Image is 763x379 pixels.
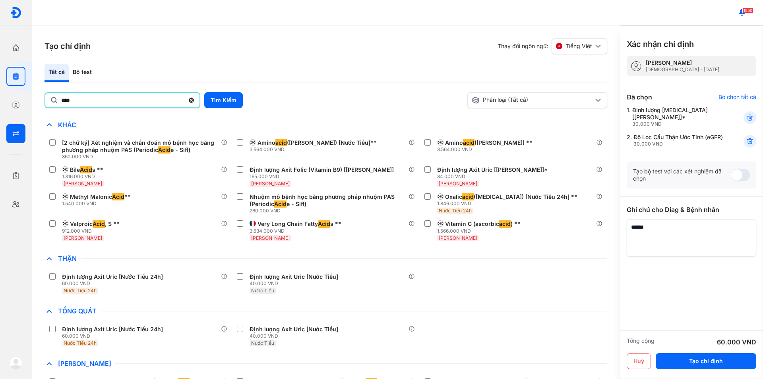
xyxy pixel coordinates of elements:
span: Tiếng Việt [565,43,592,50]
div: Định lượng Axit Uric [Nước Tiểu] [250,273,338,280]
div: 3.564.000 VND [250,146,380,153]
div: Đã chọn [627,92,652,102]
span: Acid [274,200,287,208]
div: Bộ test [69,64,96,82]
div: 40.000 VND [250,280,341,287]
div: Tổng cộng [627,337,655,347]
span: acid [275,139,287,146]
div: Độ Lọc Cầu Thận Ước Tính (eGFR) [633,134,723,147]
div: 260.000 VND [250,208,409,214]
div: 1.316.000 VND [62,173,107,180]
span: Acid [112,193,124,200]
span: Nước Tiểu 24h [64,340,97,346]
button: Huỷ [627,353,651,369]
div: 912.000 VND [62,228,123,234]
img: logo [10,357,22,369]
div: Methyl Malonic ** [70,193,131,200]
div: 40.000 VND [250,333,341,339]
div: 1.566.000 VND [437,228,524,234]
span: Nước Tiểu 24h [64,288,97,293]
h3: Xác nhận chỉ định [627,39,694,50]
div: Ghi chú cho Diag & Bệnh nhân [627,205,756,214]
div: Valproic , S ** [70,220,120,227]
div: 34.000 VND [437,173,551,180]
div: Định lượng Axit Uric [Nước Tiểu 24h] [62,273,163,280]
span: Acid [93,220,105,227]
div: 2. [627,134,724,147]
span: Acid [80,166,92,173]
span: acid [463,139,474,146]
div: [PERSON_NAME] [646,59,719,66]
div: Định lượng Axit Uric [Nước Tiểu] [250,326,338,333]
span: Acid [318,220,330,227]
div: [2 chữ ký] Xét nghiệm và chẩn đoán mô bệnh học bằng phương pháp nhuộm PAS (Periodic e - Siff) [62,139,218,154]
div: 3.534.000 VND [250,228,345,234]
div: Very Long Chain Fatty s ** [258,220,341,227]
span: Nước Tiểu [251,288,274,293]
h3: Tạo chỉ định [45,41,91,52]
span: [PERSON_NAME] [251,235,290,241]
span: [PERSON_NAME] [54,360,115,367]
span: Nước Tiểu [251,340,274,346]
div: 1. [627,107,724,127]
span: 1550 [742,8,753,13]
span: Khác [54,121,80,129]
button: Tạo chỉ định [656,353,756,369]
div: 60.000 VND [717,337,756,347]
span: [PERSON_NAME] [64,181,102,187]
div: Oxalic ([MEDICAL_DATA]) [Nước Tiểu 24h] ** [445,193,577,200]
span: [PERSON_NAME] [64,235,102,241]
div: Vitamin C (ascorbic ) ** [445,220,521,227]
div: Phân loại (Tất cả) [472,96,593,104]
div: 1.540.000 VND [62,200,134,207]
div: Amino ([PERSON_NAME]) ** [445,139,533,146]
div: Thay đổi ngôn ngữ: [498,38,607,54]
div: Amino ([PERSON_NAME]) [Nước Tiểu]** [258,139,377,146]
div: 165.000 VND [250,173,397,180]
div: Bỏ chọn tất cả [718,93,756,101]
span: Thận [54,255,81,262]
button: Tìm Kiếm [204,92,243,108]
div: 30.000 VND [633,141,723,147]
div: 360.000 VND [62,154,221,160]
span: [PERSON_NAME] [439,235,477,241]
span: [PERSON_NAME] [439,181,477,187]
div: 3.564.000 VND [437,146,536,153]
div: Định lượng Axit Uric [[PERSON_NAME]]* [437,166,548,173]
div: 60.000 VND [62,280,166,287]
div: [DEMOGRAPHIC_DATA] - [DATE] [646,66,719,73]
span: [PERSON_NAME] [251,181,290,187]
div: Định lượng Axit Uric [Nước Tiểu 24h] [62,326,163,333]
div: Tất cả [45,64,69,82]
img: logo [10,7,22,19]
div: 30.000 VND [632,121,724,127]
span: acid [499,220,511,227]
div: Tạo bộ test với các xét nghiệm đã chọn [633,168,731,182]
span: acid [462,193,474,200]
div: Nhuộm mô bệnh học bằng phương pháp nhuộm PAS (Periodic e - Siff) [250,193,405,208]
div: 60.000 VND [62,333,166,339]
span: Tổng Quát [54,307,101,315]
div: 1.846.000 VND [437,200,581,207]
div: Định lượng [MEDICAL_DATA] [[PERSON_NAME]]* [632,107,724,127]
span: Nước Tiểu 24h [439,208,472,214]
span: Acid [158,146,170,154]
div: Định lượng Axit Folic (Vitamin B9) [[PERSON_NAME]] [250,166,394,173]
